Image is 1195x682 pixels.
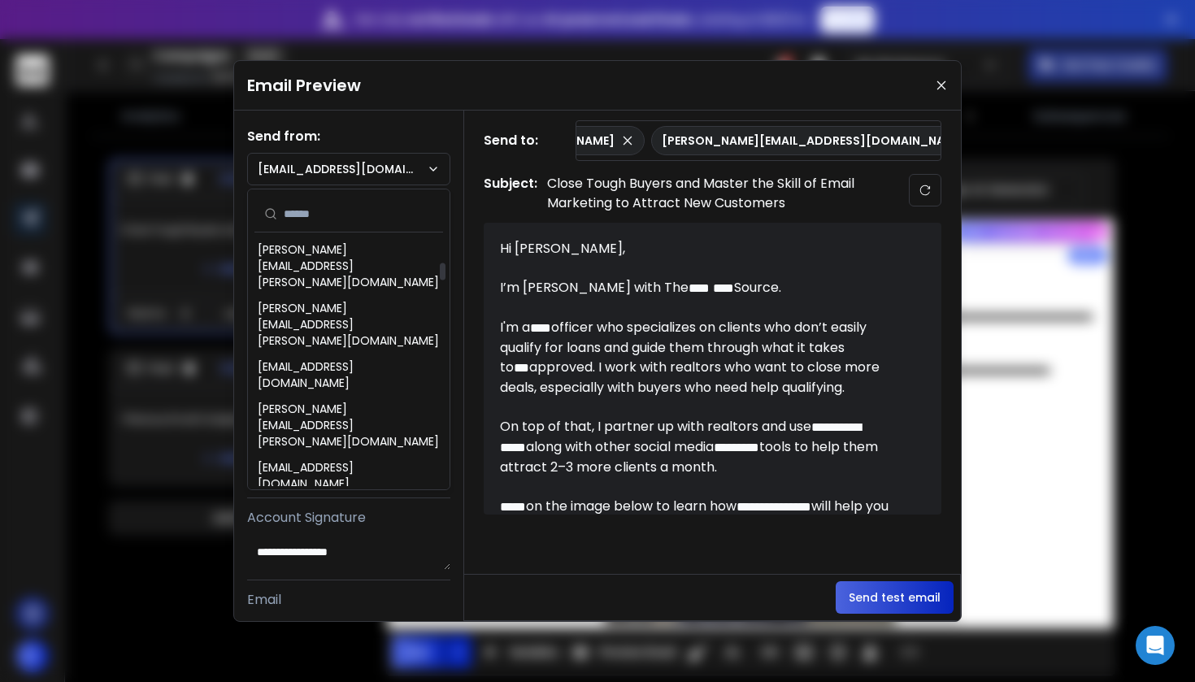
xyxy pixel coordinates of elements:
[662,132,967,149] p: [PERSON_NAME][EMAIL_ADDRESS][DOMAIN_NAME]
[547,174,872,213] p: Close Tough Buyers and Master the Skill of Email Marketing to Attract New Customers
[258,300,440,349] div: [PERSON_NAME][EMAIL_ADDRESS][PERSON_NAME][DOMAIN_NAME]
[484,131,549,150] h1: Send to:
[500,239,906,258] div: Hi [PERSON_NAME],
[258,401,440,450] div: [PERSON_NAME][EMAIL_ADDRESS][PERSON_NAME][DOMAIN_NAME]
[484,174,537,213] h1: Subject:
[500,278,906,298] div: I’m [PERSON_NAME] with The Source.
[500,497,906,536] div: on the image below to learn how will help you land 2-3 more clients a month.
[258,358,440,391] div: [EMAIL_ADDRESS][DOMAIN_NAME]
[258,459,440,492] div: [EMAIL_ADDRESS][DOMAIN_NAME]
[247,590,450,610] p: Email
[247,508,450,528] p: Account Signature
[247,74,361,97] h1: Email Preview
[500,417,906,477] div: On top of that, I partner up with realtors and use along with other social media tools to help th...
[258,241,440,290] div: [PERSON_NAME][EMAIL_ADDRESS][PERSON_NAME][DOMAIN_NAME]
[836,581,954,614] button: Send test email
[247,127,450,146] h1: Send from:
[258,161,427,177] p: [EMAIL_ADDRESS][DOMAIN_NAME]
[1136,626,1175,665] div: Open Intercom Messenger
[500,318,906,397] div: I'm a officer who specializes on clients who don’t easily qualify for loans and guide them throug...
